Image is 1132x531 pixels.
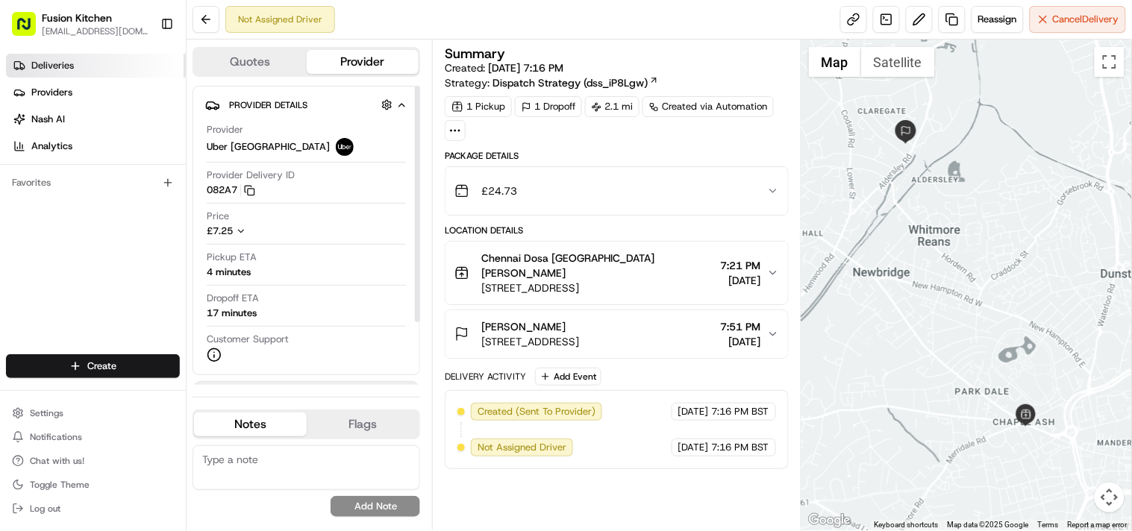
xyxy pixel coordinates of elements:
span: [STREET_ADDRESS] [481,334,579,349]
button: Provider Details [205,92,407,117]
span: Toggle Theme [30,479,90,491]
a: Created via Automation [642,96,774,117]
span: Created (Sent To Provider) [478,405,595,418]
button: Flags [307,412,419,436]
a: Nash AI [6,107,186,131]
span: Analytics [31,139,72,153]
div: 1 Pickup [445,96,512,117]
span: Create [87,359,116,373]
img: Nash [15,15,45,45]
a: Open this area in Google Maps (opens a new window) [805,511,854,530]
div: Strategy: [445,75,659,90]
button: Fusion Kitchen[EMAIL_ADDRESS][DOMAIN_NAME] [6,6,154,42]
span: [DATE] [209,271,240,283]
button: Toggle fullscreen view [1095,47,1125,77]
button: Map camera controls [1095,483,1125,512]
span: Map data ©2025 Google [948,521,1029,529]
h3: Summary [445,47,505,60]
span: [DATE] [721,273,761,288]
p: Welcome 👋 [15,60,272,84]
a: 💻API Documentation [120,327,246,354]
a: Dispatch Strategy (dss_iP8Lgw) [492,75,659,90]
button: Quotes [194,50,307,74]
span: 7:51 PM [721,319,761,334]
span: [STREET_ADDRESS] [481,280,714,295]
span: Settings [30,407,63,419]
span: Reassign [978,13,1017,26]
span: Chennai Dosa [GEOGRAPHIC_DATA] [PERSON_NAME] [481,251,714,280]
span: [PERSON_NAME] [481,319,566,334]
span: [PERSON_NAME] [PERSON_NAME] [46,271,198,283]
a: Analytics [6,134,186,158]
span: Created: [445,60,563,75]
a: Report a map error [1068,521,1128,529]
span: [DATE] [678,441,709,454]
span: Klarizel Pensader [46,231,123,243]
span: • [126,231,131,243]
span: Providers [31,86,72,99]
span: Provider Delivery ID [207,169,295,182]
button: Chennai Dosa [GEOGRAPHIC_DATA] [PERSON_NAME][STREET_ADDRESS]7:21 PM[DATE] [445,242,787,304]
img: Google [805,511,854,530]
button: Settings [6,403,180,424]
button: £7.25 [207,224,338,238]
span: £24.73 [481,183,517,198]
span: Customer Support [207,333,289,346]
img: 1736555255976-a54dd68f-1ca7-489b-9aae-adbdc363a1c4 [30,232,42,244]
span: Deliveries [31,59,74,72]
div: 💻 [126,335,138,347]
span: Pylon [148,370,181,381]
span: Dispatch Strategy (dss_iP8Lgw) [492,75,648,90]
div: 2.1 mi [585,96,640,117]
button: Show satellite imagery [861,47,935,77]
span: Not Assigned Driver [478,441,566,454]
a: Providers [6,81,186,104]
button: [EMAIL_ADDRESS][DOMAIN_NAME] [42,25,148,37]
span: 7:16 PM BST [712,441,769,454]
div: 17 minutes [207,307,257,320]
span: 1:13 PM [134,231,170,243]
span: Log out [30,503,60,515]
span: [DATE] 7:16 PM [488,61,563,75]
span: Chat with us! [30,455,84,467]
img: 1736555255976-a54dd68f-1ca7-489b-9aae-adbdc363a1c4 [15,142,42,169]
button: Chat with us! [6,450,180,471]
span: [DATE] [678,405,709,418]
span: [DATE] [721,334,761,349]
div: Package Details [445,150,788,162]
button: Notes [194,412,307,436]
button: See all [231,191,272,209]
img: Klarizel Pensader [15,217,39,241]
span: Provider [207,123,243,136]
img: Joana Marie Avellanoza [15,257,39,281]
button: Reassign [972,6,1024,33]
button: Start new chat [254,147,272,165]
div: 1 Dropoff [515,96,582,117]
span: 7:21 PM [721,258,761,273]
div: 4 minutes [207,265,251,279]
div: Start new chat [67,142,245,157]
div: Delivery Activity [445,371,526,383]
button: Add Event [535,368,601,386]
button: Show street map [809,47,861,77]
span: Notifications [30,431,82,443]
span: • [201,271,206,283]
button: Log out [6,498,180,519]
a: Deliveries [6,54,186,78]
span: Dropoff ETA [207,292,259,305]
button: Fusion Kitchen [42,10,112,25]
span: Pickup ETA [207,251,257,264]
input: Clear [39,96,246,112]
button: Keyboard shortcuts [875,520,939,530]
button: Notifications [6,427,180,447]
div: Past conversations [15,194,100,206]
span: Nash AI [31,113,65,126]
button: £24.73 [445,167,787,215]
div: 📗 [15,335,27,347]
span: API Documentation [141,333,240,348]
span: £7.25 [207,224,233,237]
button: 082A7 [207,183,255,197]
